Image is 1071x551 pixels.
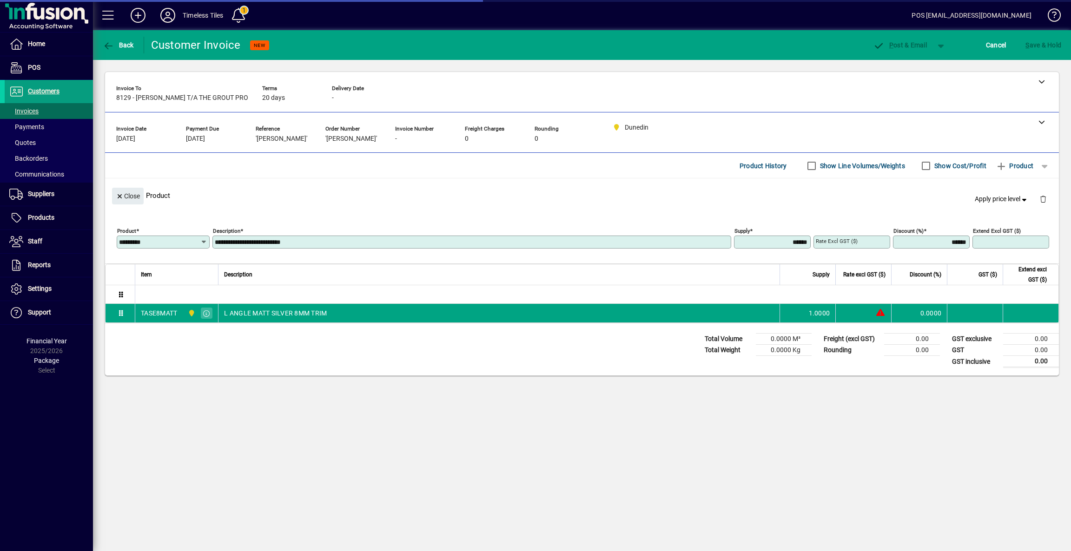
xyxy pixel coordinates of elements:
div: TASE8MATT [141,308,177,318]
span: ave & Hold [1025,38,1061,52]
div: Timeless Tiles [183,8,223,23]
span: Quotes [9,139,36,146]
a: Products [5,206,93,230]
span: [DATE] [116,135,135,143]
button: Profile [153,7,183,24]
button: Product History [736,157,791,174]
mat-label: Product [117,228,136,234]
label: Show Cost/Profit [932,161,986,171]
td: 0.0000 [891,304,947,322]
span: 8129 - [PERSON_NAME] T/A THE GROUT PRO [116,94,248,102]
a: Payments [5,119,93,135]
span: Apply price level [975,194,1029,204]
a: Staff [5,230,93,253]
button: Post & Email [868,37,932,53]
span: 0 [465,135,469,143]
td: GST inclusive [947,356,1003,367]
mat-label: Supply [734,228,750,234]
button: Delete [1032,188,1054,210]
span: Dunedin [185,308,196,318]
span: 0 [535,135,538,143]
mat-label: Extend excl GST ($) [973,228,1021,234]
td: 0.00 [1003,345,1059,356]
span: Reports [28,261,51,269]
td: GST exclusive [947,334,1003,345]
a: POS [5,56,93,79]
a: Reports [5,254,93,277]
td: 0.00 [884,334,940,345]
td: 0.00 [884,345,940,356]
span: Extend excl GST ($) [1009,264,1047,285]
span: Discount (%) [910,269,941,280]
span: '[PERSON_NAME]' [325,135,377,143]
a: Knowledge Base [1041,2,1059,32]
span: Description [224,269,252,280]
app-page-header-button: Back [93,37,144,53]
mat-label: Rate excl GST ($) [816,238,858,244]
span: Cancel [986,38,1006,52]
span: 20 days [262,94,285,102]
span: Support [28,308,51,316]
button: Apply price level [971,191,1032,208]
span: Financial Year [26,337,67,345]
a: Invoices [5,103,93,119]
span: Suppliers [28,190,54,197]
td: 0.0000 M³ [756,334,812,345]
div: POS [EMAIL_ADDRESS][DOMAIN_NAME] [912,8,1031,23]
span: Item [141,269,152,280]
a: Communications [5,166,93,182]
button: Cancel [984,37,1009,53]
mat-label: Description [213,228,240,234]
span: '[PERSON_NAME]' [256,135,307,143]
span: Close [116,189,140,204]
span: Payments [9,123,44,131]
span: Product [996,158,1033,173]
span: P [889,41,893,49]
span: 1.0000 [809,308,830,318]
button: Back [100,37,136,53]
span: L ANGLE MATT SILVER 8MM TRIM [224,308,327,318]
span: - [332,94,334,102]
button: Close [112,188,144,204]
button: Save & Hold [1023,37,1064,53]
app-page-header-button: Delete [1032,195,1054,203]
td: Total Weight [700,345,756,356]
td: Total Volume [700,334,756,345]
span: Invoices [9,107,39,115]
span: Rate excl GST ($) [843,269,886,280]
app-page-header-button: Close [110,191,146,200]
span: NEW [254,42,265,48]
span: ost & Email [873,41,927,49]
span: Communications [9,171,64,178]
a: Support [5,301,93,324]
span: GST ($) [978,269,997,280]
mat-label: Discount (%) [893,228,924,234]
button: Product [991,157,1038,174]
a: Quotes [5,135,93,151]
span: Package [34,357,59,364]
span: Customers [28,87,59,95]
a: Backorders [5,151,93,166]
td: Rounding [819,345,884,356]
span: S [1025,41,1029,49]
span: Home [28,40,45,47]
span: Products [28,214,54,221]
td: Freight (excl GST) [819,334,884,345]
td: 0.00 [1003,356,1059,367]
label: Show Line Volumes/Weights [818,161,905,171]
button: Add [123,7,153,24]
span: Settings [28,285,52,292]
span: Back [103,41,134,49]
div: Customer Invoice [151,38,241,52]
a: Suppliers [5,183,93,206]
span: POS [28,64,40,71]
td: 0.00 [1003,334,1059,345]
a: Settings [5,277,93,301]
a: Home [5,33,93,56]
span: Backorders [9,155,48,162]
span: Product History [740,158,787,173]
div: Product [105,178,1059,212]
td: GST [947,345,1003,356]
span: - [395,135,397,143]
td: 0.0000 Kg [756,345,812,356]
